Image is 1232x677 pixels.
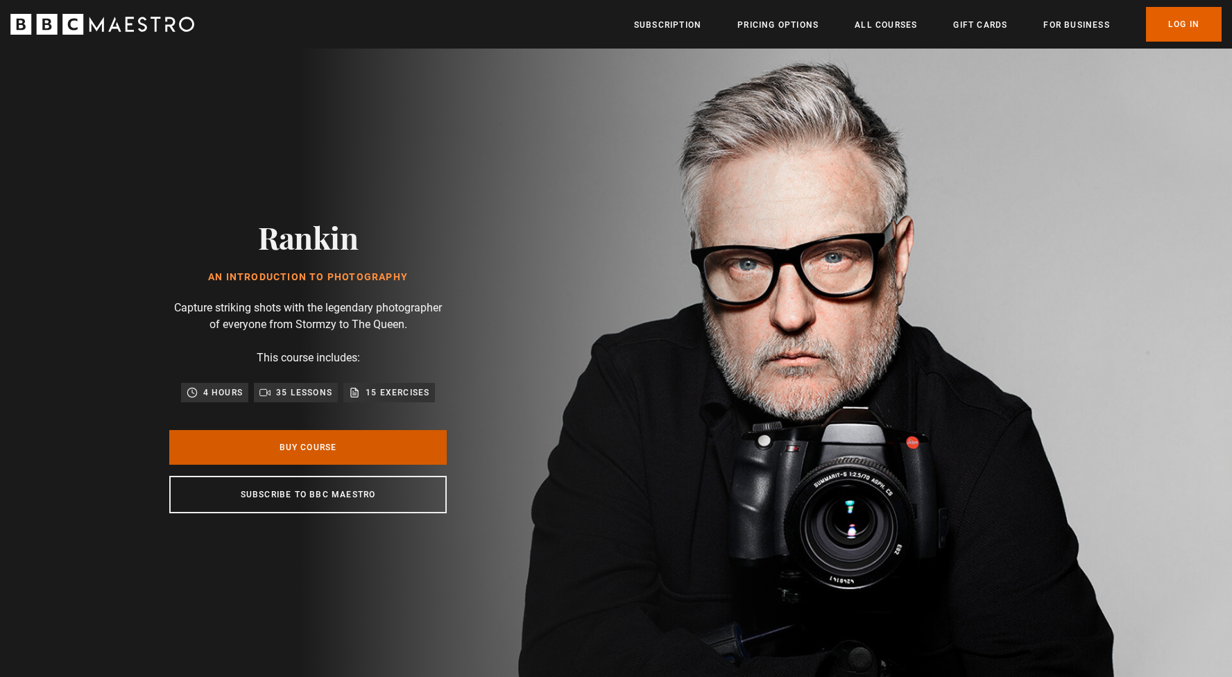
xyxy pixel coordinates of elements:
[634,7,1222,42] nav: Primary
[169,476,447,513] a: Subscribe to BBC Maestro
[203,386,243,400] p: 4 hours
[1043,18,1109,32] a: For business
[276,386,332,400] p: 35 lessons
[257,350,360,366] p: This course includes:
[953,18,1007,32] a: Gift Cards
[1146,7,1222,42] a: Log In
[169,300,447,333] p: Capture striking shots with the legendary photographer of everyone from Stormzy to The Queen.
[208,219,408,255] h2: Rankin
[634,18,701,32] a: Subscription
[366,386,429,400] p: 15 exercises
[169,430,447,465] a: Buy Course
[737,18,819,32] a: Pricing Options
[208,272,408,283] h1: An Introduction to Photography
[855,18,917,32] a: All Courses
[10,14,194,35] svg: BBC Maestro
